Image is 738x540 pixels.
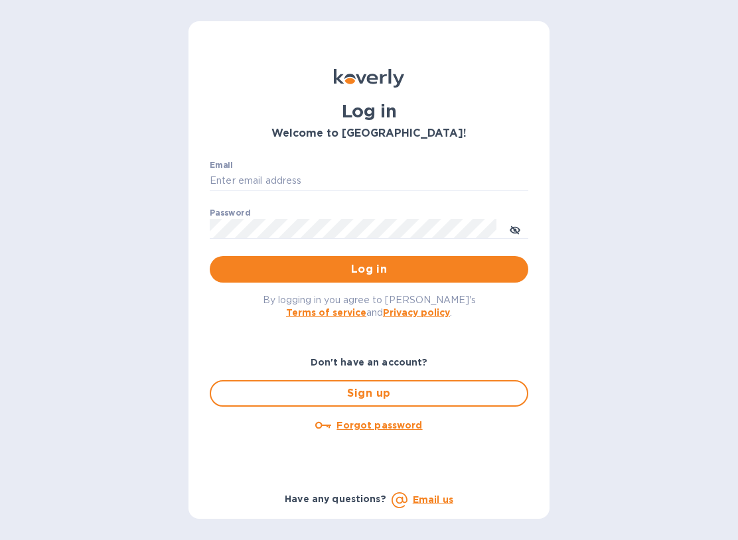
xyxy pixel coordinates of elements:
a: Privacy policy [383,307,450,318]
span: Log in [220,261,518,277]
h1: Log in [210,101,528,122]
b: Have any questions? [285,494,386,504]
span: By logging in you agree to [PERSON_NAME]'s and . [263,295,476,318]
u: Forgot password [336,420,422,431]
span: Sign up [222,385,516,401]
label: Password [210,210,250,218]
input: Enter email address [210,171,528,191]
a: Email us [413,494,453,505]
h3: Welcome to [GEOGRAPHIC_DATA]! [210,127,528,140]
img: Koverly [334,69,404,88]
button: Sign up [210,380,528,407]
button: Log in [210,256,528,283]
label: Email [210,162,233,170]
b: Don't have an account? [311,357,428,368]
a: Terms of service [286,307,366,318]
button: toggle password visibility [502,216,528,242]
